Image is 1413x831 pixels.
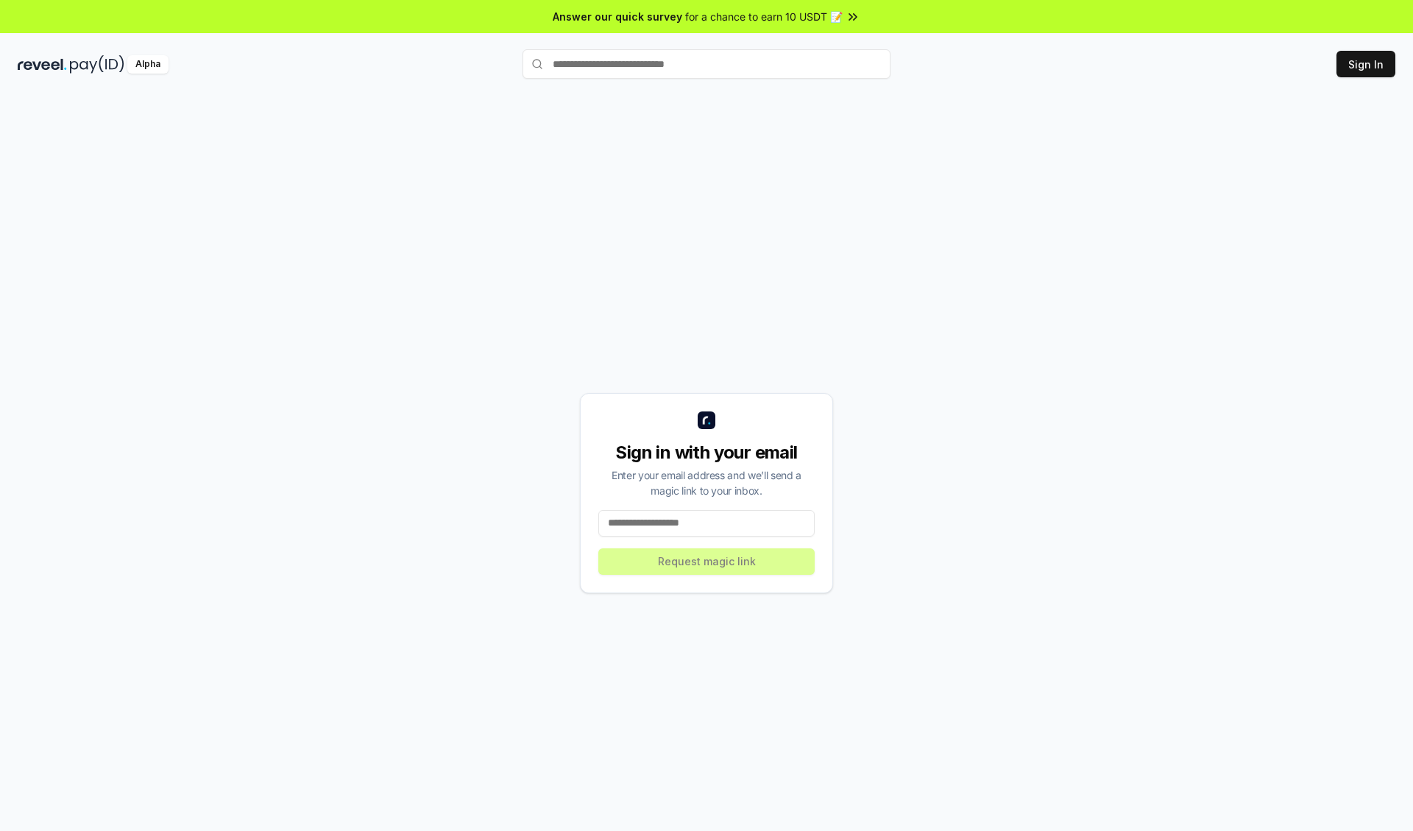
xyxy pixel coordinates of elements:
img: logo_small [698,411,715,429]
img: reveel_dark [18,55,67,74]
span: for a chance to earn 10 USDT 📝 [685,9,843,24]
span: Answer our quick survey [553,9,682,24]
div: Sign in with your email [598,441,815,464]
img: pay_id [70,55,124,74]
div: Enter your email address and we’ll send a magic link to your inbox. [598,467,815,498]
div: Alpha [127,55,169,74]
button: Sign In [1336,51,1395,77]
